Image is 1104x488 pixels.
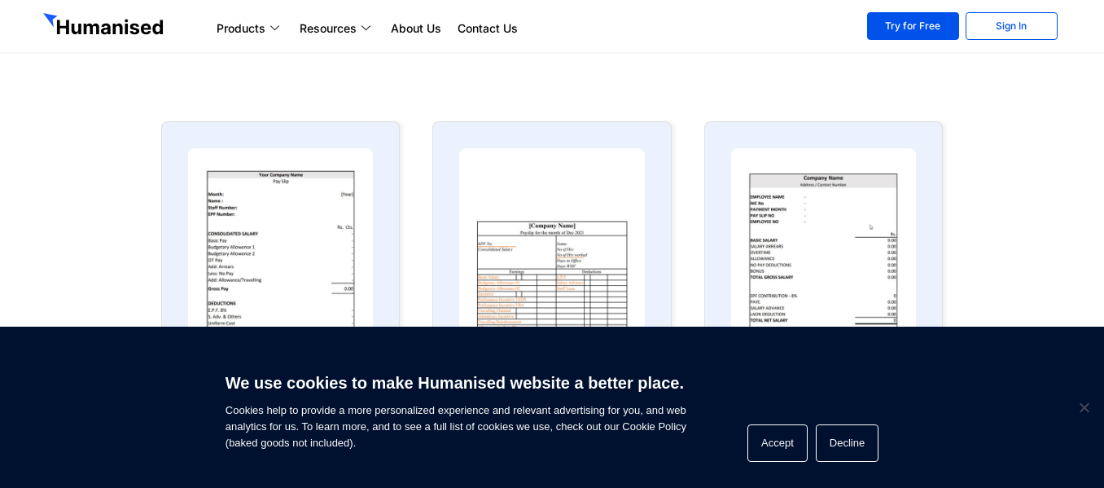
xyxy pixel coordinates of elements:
[291,19,383,38] a: Resources
[731,148,916,352] img: payslip template
[966,12,1058,40] a: Sign In
[867,12,959,40] a: Try for Free
[459,148,644,352] img: payslip template
[188,148,373,352] img: payslip template
[449,19,526,38] a: Contact Us
[747,424,808,462] button: Accept
[226,363,686,451] span: Cookies help to provide a more personalized experience and relevant advertising for you, and web ...
[43,13,167,39] img: GetHumanised Logo
[383,19,449,38] a: About Us
[1076,399,1092,415] span: Decline
[226,371,686,394] h6: We use cookies to make Humanised website a better place.
[816,424,878,462] button: Decline
[208,19,291,38] a: Products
